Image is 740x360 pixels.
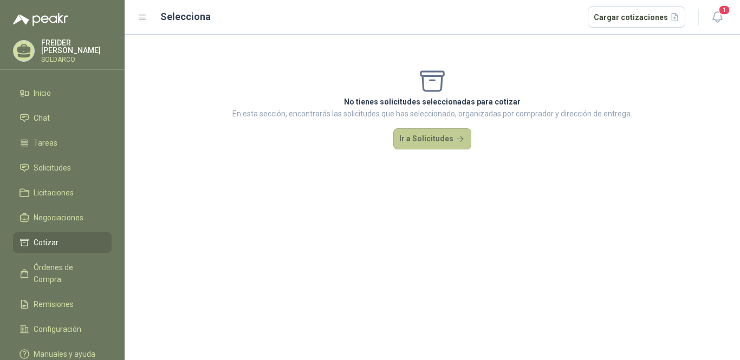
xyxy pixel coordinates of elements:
a: Solicitudes [13,158,112,178]
a: Licitaciones [13,182,112,203]
a: Órdenes de Compra [13,257,112,290]
span: Manuales y ayuda [34,348,95,360]
a: Tareas [13,133,112,153]
span: Chat [34,112,50,124]
p: En esta sección, encontrarás las solicitudes que has seleccionado, organizadas por comprador y di... [232,108,632,120]
span: Negociaciones [34,212,83,224]
span: Órdenes de Compra [34,261,101,285]
a: Negociaciones [13,207,112,228]
a: Chat [13,108,112,128]
a: Cotizar [13,232,112,253]
span: Licitaciones [34,187,74,199]
span: Solicitudes [34,162,71,174]
a: Inicio [13,83,112,103]
span: 1 [718,5,730,15]
h2: Selecciona [160,9,211,24]
span: Cotizar [34,237,59,248]
p: No tienes solicitudes seleccionadas para cotizar [232,96,632,108]
span: Remisiones [34,298,74,310]
a: Remisiones [13,294,112,315]
span: Tareas [34,137,57,149]
p: FREIDER [PERSON_NAME] [41,39,112,54]
button: Cargar cotizaciones [588,6,686,28]
span: Inicio [34,87,51,99]
a: Configuración [13,319,112,339]
button: 1 [707,8,727,27]
button: Ir a Solicitudes [393,128,471,150]
img: Logo peakr [13,13,68,26]
span: Configuración [34,323,81,335]
p: SOLDARCO [41,56,112,63]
